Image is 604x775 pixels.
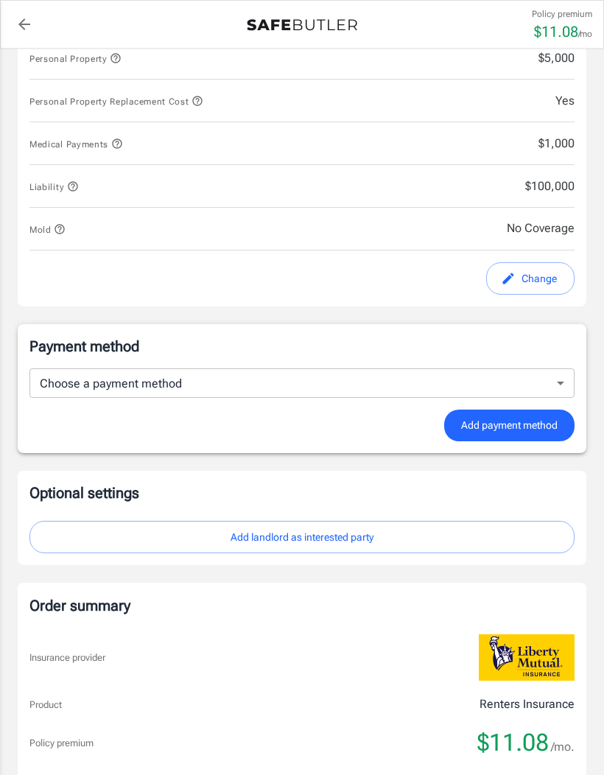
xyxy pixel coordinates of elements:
[29,49,122,67] button: Personal Property
[29,54,122,64] span: Personal Property
[29,220,66,238] button: Mold
[479,634,575,681] img: Liberty Mutual
[247,19,357,31] img: Back to quotes
[29,650,105,665] p: Insurance provider
[532,7,592,21] p: Policy premium
[29,225,66,235] span: Mold
[446,178,575,195] span: $100,000
[29,336,575,357] p: Payment method
[486,262,575,295] button: edit
[29,139,123,150] span: Medical Payments
[578,27,592,41] p: /mo
[29,135,123,152] button: Medical Payments
[480,695,575,713] p: Renters Insurance
[551,737,575,757] span: /mo.
[29,521,575,554] button: Add landlord as interested party
[29,483,575,503] p: Optional settings
[446,135,575,152] span: $1,000
[29,97,203,107] span: Personal Property Replacement Cost
[29,92,203,110] button: Personal Property Replacement Cost
[446,92,575,110] span: Yes
[461,416,558,435] span: Add payment method
[29,182,79,192] span: Liability
[534,23,578,41] span: $ 11.08
[29,595,575,617] div: Order summary
[10,10,39,39] a: back to quotes
[446,220,575,237] span: No Coverage
[29,178,79,195] button: Liability
[444,410,575,441] button: Add payment method
[29,736,94,751] p: Policy premium
[446,49,575,67] span: $5,000
[477,728,549,757] span: $11.08
[29,698,62,712] p: Product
